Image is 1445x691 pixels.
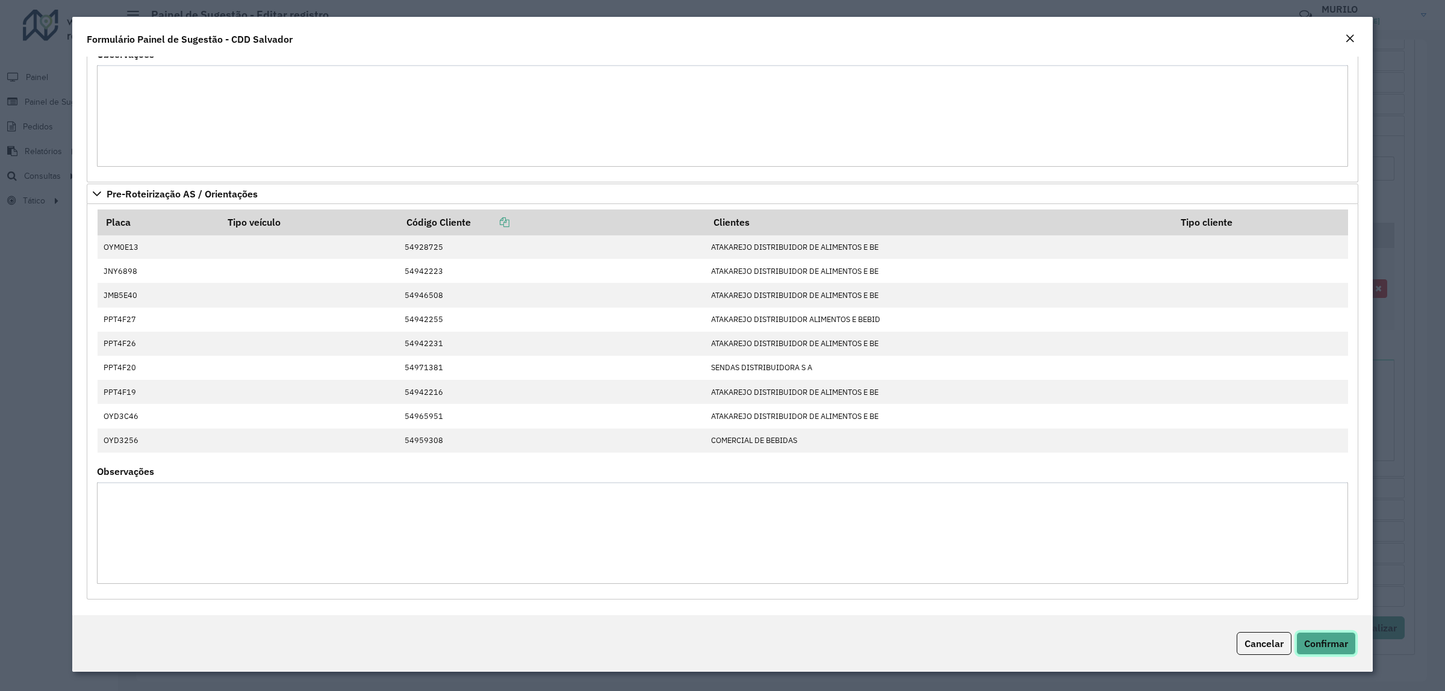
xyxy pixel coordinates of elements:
[98,235,220,259] td: OYM0E13
[705,308,1172,332] td: ATAKAREJO DISTRIBUIDOR ALIMENTOS E BEBID
[1304,637,1348,649] span: Confirmar
[705,209,1172,235] th: Clientes
[98,209,220,235] th: Placa
[398,429,705,453] td: 54959308
[398,283,705,307] td: 54946508
[220,209,399,235] th: Tipo veículo
[705,283,1172,307] td: ATAKAREJO DISTRIBUIDOR DE ALIMENTOS E BE
[398,404,705,428] td: 54965951
[705,356,1172,380] td: SENDAS DISTRIBUIDORA S A
[398,259,705,283] td: 54942223
[98,259,220,283] td: JNY6898
[398,209,705,235] th: Código Cliente
[97,464,154,479] label: Observações
[87,32,293,46] h4: Formulário Painel de Sugestão - CDD Salvador
[398,235,705,259] td: 54928725
[87,184,1358,204] a: Pre-Roteirização AS / Orientações
[1296,632,1356,655] button: Confirmar
[1341,31,1358,47] button: Close
[705,404,1172,428] td: ATAKAREJO DISTRIBUIDOR DE ALIMENTOS E BE
[107,189,258,199] span: Pre-Roteirização AS / Orientações
[1345,34,1355,43] em: Fechar
[398,332,705,356] td: 54942231
[705,429,1172,453] td: COMERCIAL DE BEBIDAS
[98,356,220,380] td: PPT4F20
[705,259,1172,283] td: ATAKAREJO DISTRIBUIDOR DE ALIMENTOS E BE
[87,204,1358,600] div: Pre-Roteirização AS / Orientações
[98,404,220,428] td: OYD3C46
[98,332,220,356] td: PPT4F26
[1245,637,1284,649] span: Cancelar
[98,308,220,332] td: PPT4F27
[705,332,1172,356] td: ATAKAREJO DISTRIBUIDOR DE ALIMENTOS E BE
[471,216,509,228] a: Copiar
[98,283,220,307] td: JMB5E40
[1172,209,1347,235] th: Tipo cliente
[398,380,705,404] td: 54942216
[705,380,1172,404] td: ATAKAREJO DISTRIBUIDOR DE ALIMENTOS E BE
[98,380,220,404] td: PPT4F19
[705,235,1172,259] td: ATAKAREJO DISTRIBUIDOR DE ALIMENTOS E BE
[1237,632,1291,655] button: Cancelar
[398,356,705,380] td: 54971381
[398,308,705,332] td: 54942255
[98,429,220,453] td: OYD3256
